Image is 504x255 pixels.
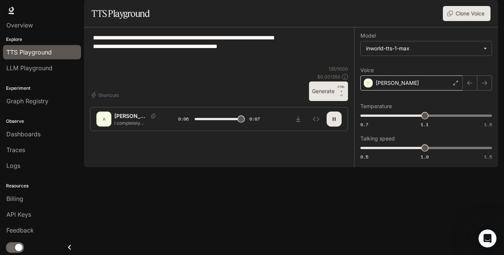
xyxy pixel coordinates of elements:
p: $ 0.001350 [317,74,340,80]
span: 1.0 [421,154,429,160]
p: [PERSON_NAME] [376,79,419,87]
p: Model [360,33,376,38]
div: A [98,113,110,125]
button: GenerateCTRL +⏎ [309,81,348,101]
p: [PERSON_NAME] [114,112,148,120]
span: 1.1 [421,121,429,128]
h1: TTS Playground [91,6,150,21]
p: Voice [360,68,374,73]
button: Copy Voice ID [148,114,159,118]
p: Talking speed [360,136,395,141]
span: 1.5 [484,121,492,128]
span: 0.5 [360,154,368,160]
button: Download audio [291,112,306,127]
button: Shortcuts [90,89,122,101]
iframe: Intercom live chat [478,229,496,247]
p: ⏎ [337,84,345,98]
span: 0:06 [178,115,189,123]
p: 135 / 1000 [328,66,348,72]
p: CTRL + [337,84,345,94]
span: 0:07 [249,115,260,123]
button: Inspect [309,112,324,127]
p: I completely understand your frustration with this situation. Let me look into your account detai... [114,120,160,126]
span: 0.7 [360,121,368,128]
p: Temperature [360,104,392,109]
div: inworld-tts-1-max [366,45,480,52]
div: inworld-tts-1-max [361,41,492,56]
button: Clone Voice [443,6,490,21]
span: 1.5 [484,154,492,160]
